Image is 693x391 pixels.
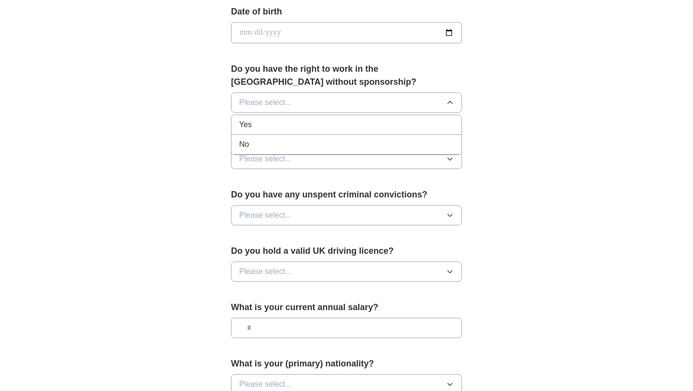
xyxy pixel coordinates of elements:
[231,205,462,225] button: Please select...
[239,153,292,165] span: Please select...
[239,266,292,277] span: Please select...
[231,188,462,201] label: Do you have any unspent criminal convictions?
[231,245,462,258] label: Do you hold a valid UK driving licence?
[231,149,462,169] button: Please select...
[239,378,292,390] span: Please select...
[239,209,292,221] span: Please select...
[239,139,249,150] span: No
[231,301,462,314] label: What is your current annual salary?
[231,5,462,18] label: Date of birth
[231,261,462,282] button: Please select...
[231,92,462,113] button: Please select...
[231,63,462,89] label: Do you have the right to work in the [GEOGRAPHIC_DATA] without sponsorship?
[239,119,252,130] span: Yes
[239,97,292,108] span: Please select...
[231,357,462,370] label: What is your (primary) nationality?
